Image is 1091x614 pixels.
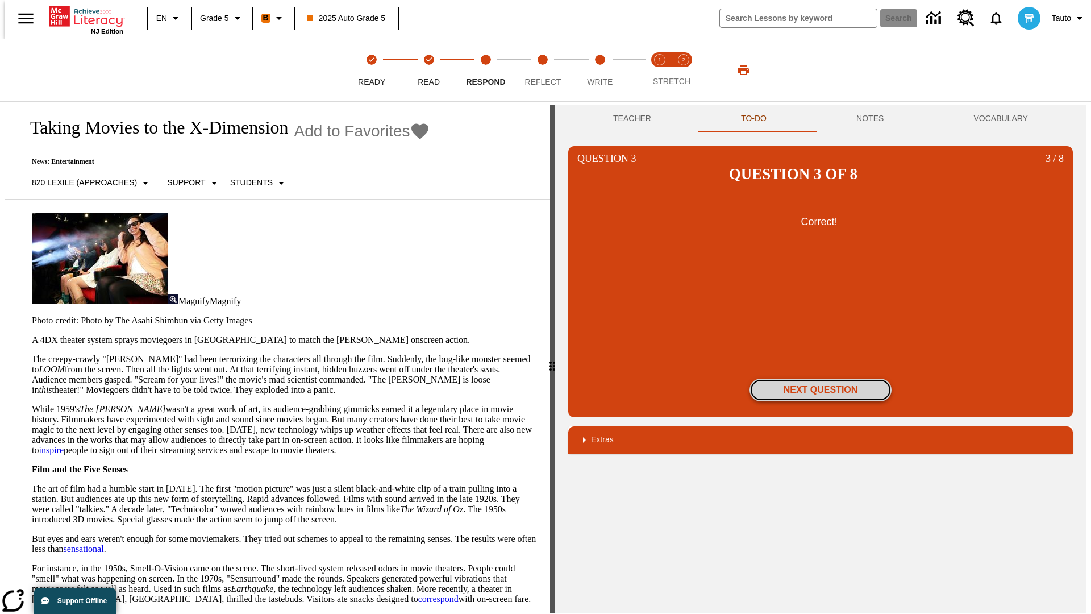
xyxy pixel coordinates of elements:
[550,105,555,613] div: Press Enter or Spacebar and then press right and left arrow keys to move the slider
[729,165,857,183] h2: Question 3 of 8
[696,105,811,132] button: TO-DO
[577,153,636,196] p: Question
[653,77,690,86] span: STRETCH
[32,213,168,304] img: Panel in front of the seats sprays water mist to the happy audience at a 4DX-equipped theater.
[658,57,661,63] text: 1
[981,3,1011,33] a: Notifications
[156,13,167,24] span: EN
[568,105,1073,132] div: Instructional Panel Tabs
[32,484,536,525] p: The art of film had a humble start in [DATE]. The first "motion picture" was just a silent black-...
[591,434,614,446] p: Extras
[5,105,550,608] div: reading
[951,3,981,34] a: Resource Center, Will open in new tab
[1018,7,1040,30] img: avatar image
[1052,13,1071,24] span: Tauto
[567,39,633,101] button: Write step 5 of 5
[151,8,188,28] button: Language: EN, Select a language
[168,294,178,304] img: Magnify
[358,77,385,86] span: Ready
[80,404,166,414] em: The [PERSON_NAME]
[643,39,676,101] button: Stretch Read step 1 of 2
[91,28,123,35] span: NJ Edition
[32,354,536,395] p: The creepy-crawly "[PERSON_NAME]" had been terrorizing the characters all through the film. Sudde...
[32,404,536,455] p: While 1959's wasn't a great work of art, its audience-grabbing gimmicks earned it a legendary pla...
[9,2,43,35] button: Open side menu
[587,77,613,86] span: Write
[210,296,241,306] span: Magnify
[720,9,877,27] input: search field
[18,157,430,166] p: News: Entertainment
[395,39,461,101] button: Read(Step completed) step 2 of 5
[263,11,269,25] span: B
[792,214,849,230] p: Correct!
[725,60,761,80] button: Print
[57,597,107,605] span: Support Offline
[257,8,290,28] button: Boost Class color is orange. Change class color
[32,177,137,189] p: 820 Lexile (Approaches)
[27,173,157,193] button: Select Lexile, 820 Lexile (Approaches)
[749,379,892,401] button: Next Question
[1053,153,1056,164] span: /
[1046,153,1064,196] p: 8
[525,77,561,86] span: Reflect
[32,316,536,326] p: Photo credit: Photo by The Asahi Shimbun via Getty Images
[628,153,636,164] span: 3
[1011,3,1047,33] button: Select a new avatar
[200,13,229,24] span: Grade 5
[307,13,386,24] span: 2025 Auto Grade 5
[568,426,1073,454] div: Extras
[294,121,431,141] button: Add to Favorites - Taking Movies to the X-Dimension
[39,385,52,395] em: this
[928,105,1073,132] button: VOCABULARY
[49,4,123,35] div: Home
[39,445,64,455] a: inspire
[1046,153,1051,164] span: 3
[178,296,210,306] span: Magnify
[32,534,536,554] p: But eyes and ears weren't enough for some moviemakers. They tried out schemes to appeal to the re...
[466,77,505,86] span: Respond
[510,39,576,101] button: Reflect step 4 of 5
[32,563,536,604] p: For instance, in the 1950s, Smell-O-Vision came on the scene. The short-lived system released odo...
[32,335,536,345] p: A 4DX theater system sprays moviegoers in [GEOGRAPHIC_DATA] to match the [PERSON_NAME] onscreen a...
[226,173,293,193] button: Select Student
[18,117,289,138] h1: Taking Movies to the X-Dimension
[64,544,104,554] a: sensational
[811,105,928,132] button: NOTES
[400,504,463,514] em: The Wizard of Oz
[34,588,116,614] button: Support Offline
[167,177,205,189] p: Support
[230,177,273,189] p: Students
[163,173,225,193] button: Scaffolds, Support
[682,57,685,63] text: 2
[339,39,405,101] button: Ready(Step completed) step 1 of 5
[453,39,519,101] button: Respond step 3 of 5
[231,584,274,594] em: Earthquake
[418,594,459,604] a: correspond
[32,464,128,474] strong: Film and the Five Senses
[555,105,1086,613] div: activity
[568,105,696,132] button: Teacher
[294,122,410,140] span: Add to Favorites
[919,3,951,34] a: Data Center
[195,8,249,28] button: Grade: Grade 5, Select a grade
[39,364,64,374] em: LOOM
[1047,8,1091,28] button: Profile/Settings
[667,39,700,101] button: Stretch Respond step 2 of 2
[418,77,440,86] span: Read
